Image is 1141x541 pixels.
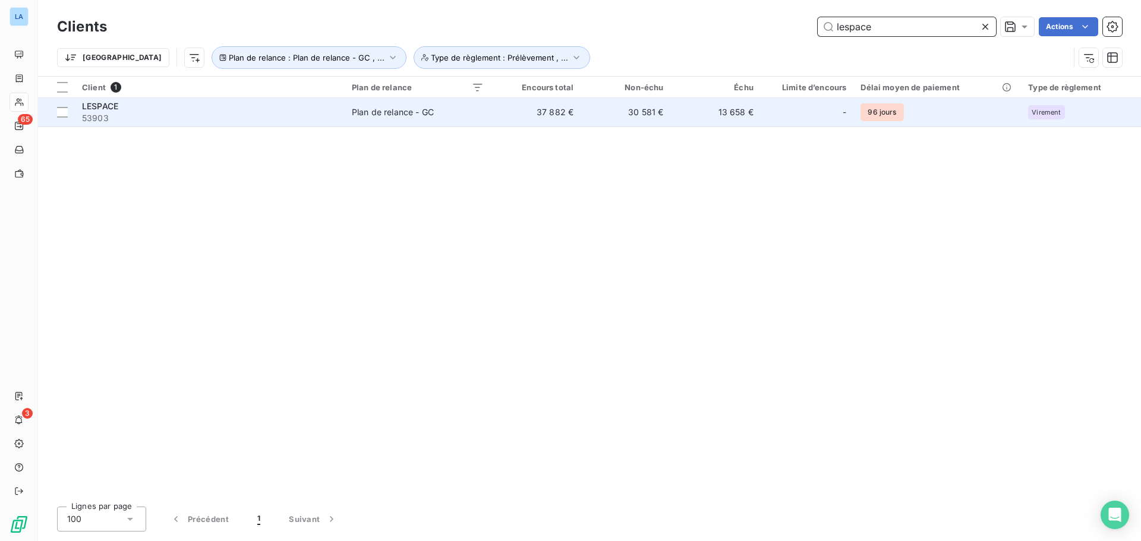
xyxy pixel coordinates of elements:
[431,53,568,62] span: Type de règlement : Prélèvement , ...
[82,101,118,111] span: LESPACE
[1101,501,1129,529] div: Open Intercom Messenger
[111,82,121,93] span: 1
[1039,17,1098,36] button: Actions
[257,513,260,525] span: 1
[1032,109,1061,116] span: Virement
[10,515,29,534] img: Logo LeanPay
[57,48,169,67] button: [GEOGRAPHIC_DATA]
[18,114,33,125] span: 65
[818,17,996,36] input: Rechercher
[275,507,352,531] button: Suivant
[581,98,670,126] td: 30 581 €
[768,83,847,92] div: Limite d’encours
[82,112,338,124] span: 53903
[861,83,1014,92] div: Délai moyen de paiement
[352,106,434,118] div: Plan de relance - GC
[678,83,754,92] div: Échu
[156,507,243,531] button: Précédent
[57,16,107,37] h3: Clients
[212,46,406,69] button: Plan de relance : Plan de relance - GC , ...
[1028,83,1134,92] div: Type de règlement
[414,46,590,69] button: Type de règlement : Prélèvement , ...
[352,83,484,92] div: Plan de relance
[861,103,903,121] span: 96 jours
[22,408,33,419] span: 3
[243,507,275,531] button: 1
[229,53,384,62] span: Plan de relance : Plan de relance - GC , ...
[843,106,846,118] span: -
[491,98,581,126] td: 37 882 €
[671,98,761,126] td: 13 658 €
[82,83,106,92] span: Client
[588,83,663,92] div: Non-échu
[498,83,573,92] div: Encours total
[10,7,29,26] div: LA
[67,513,81,525] span: 100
